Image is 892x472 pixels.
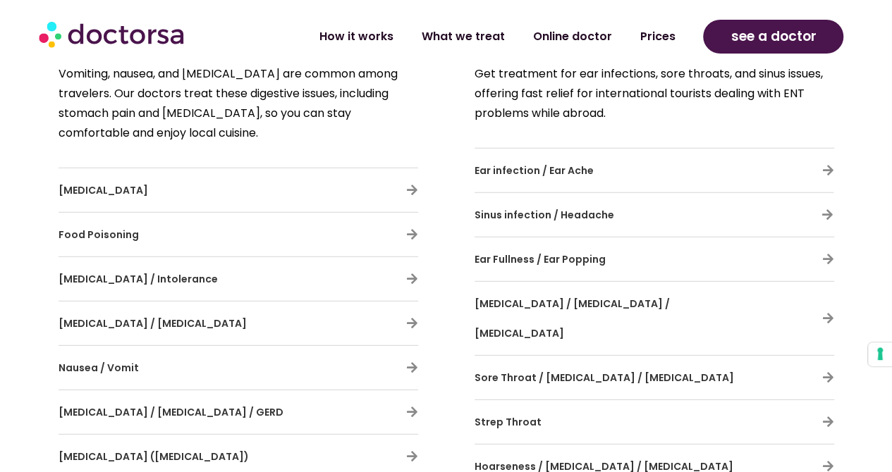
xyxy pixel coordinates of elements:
a: see a doctor [703,20,843,54]
span: see a doctor [731,25,816,48]
span: [MEDICAL_DATA] / Intolerance [59,272,218,286]
span: [MEDICAL_DATA] [59,183,148,197]
nav: Menu [240,20,690,53]
span: Nausea / Vomit [59,361,139,375]
span: [MEDICAL_DATA] / [MEDICAL_DATA] / [MEDICAL_DATA] [475,297,670,340]
span: Food Poisoning [59,228,139,242]
a: What we treat [407,20,518,53]
span: [MEDICAL_DATA] / [MEDICAL_DATA] / GERD​ [59,405,283,419]
span: Sore Throat / [MEDICAL_DATA] / [MEDICAL_DATA] [475,371,734,385]
span: Ear infection / Ear Ache [475,163,594,178]
a: How it works [305,20,407,53]
span: Sinus infection / Headache [475,208,614,222]
a: Prices [625,20,689,53]
span: [MEDICAL_DATA] ([MEDICAL_DATA]) [59,449,249,464]
a: Online doctor [518,20,625,53]
p: Vomiting, nausea, and [MEDICAL_DATA] are common among travelers. Our doctors treat these digestiv... [59,64,418,143]
span: [MEDICAL_DATA] / [MEDICAL_DATA] [59,316,247,330]
span: Strep Throat [475,415,542,429]
button: Your consent preferences for tracking technologies [868,342,892,366]
p: Get treatment for ear infections, sore throats, and sinus issues, offering fast relief for intern... [475,64,834,123]
span: Ear Fullness / Ear Popping [475,252,606,266]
